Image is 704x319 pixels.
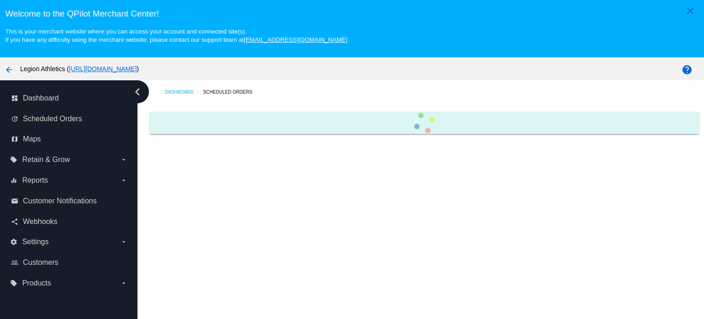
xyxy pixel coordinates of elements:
[120,177,127,184] i: arrow_drop_down
[23,258,58,267] span: Customers
[20,65,139,73] span: Legion Athletics ( )
[11,259,18,266] i: people_outline
[23,115,82,123] span: Scheduled Orders
[22,279,51,287] span: Products
[10,238,17,246] i: settings
[23,135,41,143] span: Maps
[23,197,97,205] span: Customer Notifications
[23,94,59,102] span: Dashboard
[244,36,347,43] a: [EMAIL_ADDRESS][DOMAIN_NAME]
[11,135,18,143] i: map
[11,132,127,146] a: map Maps
[10,177,17,184] i: equalizer
[22,156,70,164] span: Retain & Grow
[11,112,127,126] a: update Scheduled Orders
[11,91,127,106] a: dashboard Dashboard
[11,194,127,208] a: email Customer Notifications
[11,255,127,270] a: people_outline Customers
[5,9,698,19] h3: Welcome to the QPilot Merchant Center!
[11,95,18,102] i: dashboard
[120,156,127,163] i: arrow_drop_down
[120,238,127,246] i: arrow_drop_down
[22,176,48,185] span: Reports
[10,280,17,287] i: local_offer
[69,65,137,73] a: [URL][DOMAIN_NAME]
[5,28,347,43] small: This is your merchant website where you can access your account and connected site(s). If you hav...
[10,156,17,163] i: local_offer
[11,218,18,225] i: share
[685,6,696,17] mat-icon: close
[11,214,127,229] a: share Webhooks
[11,197,18,205] i: email
[682,64,693,75] mat-icon: help
[120,280,127,287] i: arrow_drop_down
[165,85,203,99] a: Dashboard
[203,85,260,99] a: Scheduled Orders
[22,238,49,246] span: Settings
[11,115,18,123] i: update
[23,218,57,226] span: Webhooks
[130,84,145,99] i: chevron_left
[4,64,15,75] mat-icon: arrow_back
